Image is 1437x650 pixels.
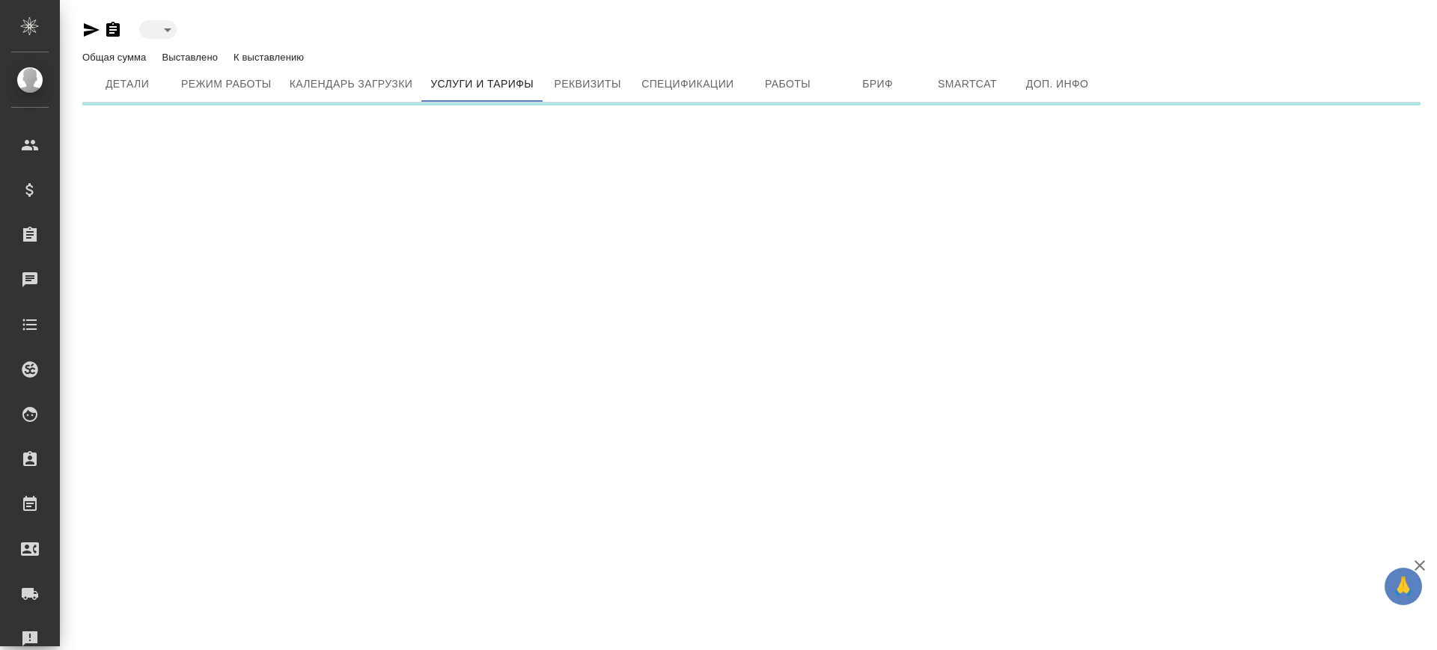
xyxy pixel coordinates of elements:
[162,52,222,63] p: Выставлено
[430,75,534,93] span: Услуги и тарифы
[139,20,177,39] div: ​
[641,75,733,93] span: Спецификации
[1385,568,1422,605] button: 🙏
[82,21,100,39] button: Скопировать ссылку для ЯМессенджера
[752,75,824,93] span: Работы
[932,75,1004,93] span: Smartcat
[82,52,150,63] p: Общая сумма
[234,52,308,63] p: К выставлению
[290,75,413,93] span: Календарь загрузки
[1022,75,1093,93] span: Доп. инфо
[181,75,272,93] span: Режим работы
[104,21,122,39] button: Скопировать ссылку
[91,75,163,93] span: Детали
[842,75,914,93] span: Бриф
[1391,571,1416,602] span: 🙏
[552,75,623,93] span: Реквизиты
